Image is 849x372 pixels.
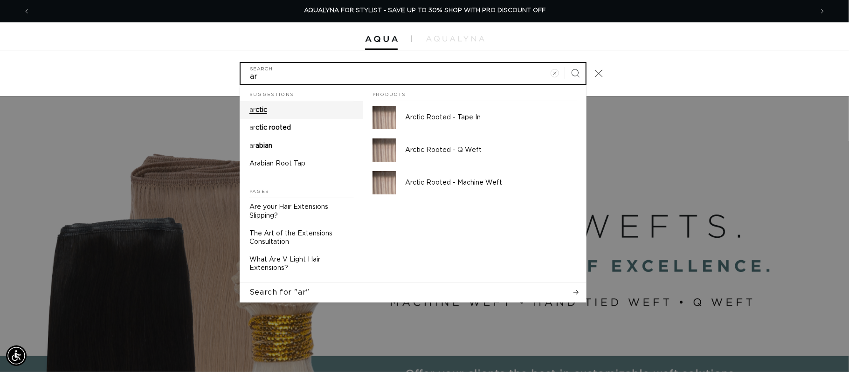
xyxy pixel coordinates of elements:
[545,63,565,83] button: Clear search term
[405,113,577,122] p: Arctic Rooted - Tape In
[365,36,398,42] img: Aqua Hair Extensions
[249,203,354,220] p: Are your Hair Extensions Slipping?
[240,119,363,137] a: arctic rooted
[249,124,291,132] p: arctic rooted
[249,124,255,131] mark: ar
[363,166,586,199] a: Arctic Rooted - Machine Weft
[588,63,609,83] button: Close
[249,143,255,149] mark: ar
[373,138,396,162] img: Arctic Rooted - Q Weft
[249,159,305,168] p: Arabian Root Tap
[249,142,272,150] p: arabian
[240,251,363,277] a: What Are V Light Hair Extensions?
[249,106,267,114] p: arctic
[240,137,363,155] a: arabian
[255,107,267,113] span: ctic
[255,143,272,149] span: abian
[565,63,586,83] button: Search
[405,179,577,187] p: Arctic Rooted - Machine Weft
[249,255,354,272] p: What Are V Light Hair Extensions?
[249,182,354,199] h2: Pages
[812,2,833,20] button: Next announcement
[363,134,586,166] a: Arctic Rooted - Q Weft
[240,225,363,251] a: The Art of the Extensions Consultation
[6,345,27,366] div: Accessibility Menu
[255,124,291,131] span: ctic rooted
[16,2,37,20] button: Previous announcement
[241,63,586,84] input: Search
[405,146,577,154] p: Arctic Rooted - Q Weft
[249,85,354,102] h2: Suggestions
[304,7,545,14] span: AQUALYNA FOR STYLIST - SAVE UP TO 30% SHOP WITH PRO DISCOUNT OFF
[249,287,310,297] span: Search for "ar"
[426,36,484,41] img: aqualyna.com
[240,101,363,119] a: arctic
[373,106,396,129] img: Arctic Rooted - Tape In
[240,198,363,224] a: Are your Hair Extensions Slipping?
[802,327,849,372] iframe: Chat Widget
[249,107,255,113] mark: ar
[363,101,586,134] a: Arctic Rooted - Tape In
[249,229,354,246] p: The Art of the Extensions Consultation
[373,171,396,194] img: Arctic Rooted - Machine Weft
[240,155,363,172] a: Arabian Root Tap
[373,85,577,102] h2: Products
